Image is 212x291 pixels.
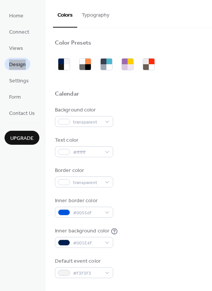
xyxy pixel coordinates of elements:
div: Text color [55,136,112,144]
span: #001E4F [73,239,101,247]
div: Color Presets [55,39,91,47]
a: Settings [5,74,33,87]
span: #F3F3F3 [73,269,101,277]
div: Border color [55,167,112,175]
span: #ffffff [73,149,101,156]
span: Home [9,12,23,20]
span: Design [9,61,26,69]
span: Settings [9,77,29,85]
span: #0055df [73,209,101,217]
div: Inner background color [55,227,109,235]
span: Form [9,93,21,101]
span: Contact Us [9,110,35,118]
a: Contact Us [5,107,39,119]
div: Calendar [55,90,79,98]
span: transparent [73,179,101,187]
div: Background color [55,106,112,114]
span: Views [9,45,23,53]
button: Upgrade [5,131,39,145]
span: Connect [9,28,29,36]
div: Inner border color [55,197,112,205]
a: Connect [5,25,34,38]
a: Design [5,58,30,70]
a: Form [5,90,25,103]
div: Default event color [55,257,112,265]
span: Upgrade [10,135,34,142]
a: Views [5,42,28,54]
a: Home [5,9,28,22]
span: transparent [73,118,101,126]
